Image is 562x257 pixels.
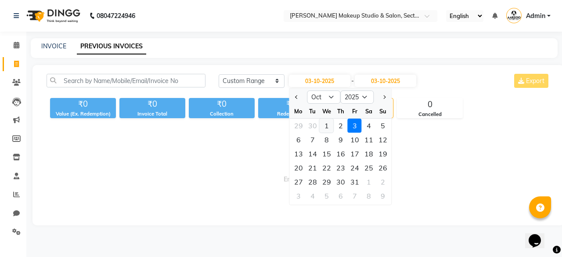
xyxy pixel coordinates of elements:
div: 8 [320,133,334,147]
div: Sunday, October 5, 2025 [376,119,390,133]
span: Empty list [47,129,550,217]
div: 22 [320,161,334,175]
div: 5 [320,189,334,203]
div: 13 [292,147,306,161]
div: Wednesday, October 22, 2025 [320,161,334,175]
div: Wednesday, October 8, 2025 [320,133,334,147]
div: 28 [306,175,320,189]
div: Wednesday, November 5, 2025 [320,189,334,203]
div: 19 [376,147,390,161]
div: Su [376,104,390,118]
div: Monday, September 29, 2025 [292,119,306,133]
div: Thursday, October 30, 2025 [334,175,348,189]
div: 16 [334,147,348,161]
div: Thursday, October 16, 2025 [334,147,348,161]
div: 23 [334,161,348,175]
div: Friday, October 17, 2025 [348,147,362,161]
div: Thursday, October 23, 2025 [334,161,348,175]
img: logo [22,4,83,28]
select: Select year [341,90,374,104]
div: Saturday, October 4, 2025 [362,119,376,133]
div: Tuesday, October 28, 2025 [306,175,320,189]
div: Cancelled [397,111,462,118]
div: 25 [362,161,376,175]
div: Redemption [258,110,324,118]
div: Sunday, October 12, 2025 [376,133,390,147]
select: Select month [307,90,341,104]
div: 1 [320,119,334,133]
div: 8 [362,189,376,203]
span: Admin [526,11,545,21]
div: 11 [362,133,376,147]
div: 30 [334,175,348,189]
div: 4 [306,189,320,203]
div: 7 [348,189,362,203]
div: 0 [397,98,462,111]
div: Tuesday, October 14, 2025 [306,147,320,161]
div: Monday, October 20, 2025 [292,161,306,175]
div: 29 [292,119,306,133]
div: Saturday, November 1, 2025 [362,175,376,189]
div: 21 [306,161,320,175]
div: 20 [292,161,306,175]
div: Monday, October 6, 2025 [292,133,306,147]
div: Invoice Total [119,110,185,118]
div: 2 [334,119,348,133]
div: Tu [306,104,320,118]
div: 29 [320,175,334,189]
input: End Date [355,75,416,87]
div: Fr [348,104,362,118]
div: Saturday, October 18, 2025 [362,147,376,161]
div: Tuesday, October 21, 2025 [306,161,320,175]
div: Thursday, November 6, 2025 [334,189,348,203]
div: 15 [320,147,334,161]
div: Wednesday, October 29, 2025 [320,175,334,189]
div: Friday, October 10, 2025 [348,133,362,147]
div: Sunday, October 19, 2025 [376,147,390,161]
input: Search by Name/Mobile/Email/Invoice No [47,74,205,87]
div: 30 [306,119,320,133]
div: Wednesday, October 1, 2025 [320,119,334,133]
div: Th [334,104,348,118]
input: Start Date [289,75,350,87]
div: Saturday, October 25, 2025 [362,161,376,175]
div: Sunday, October 26, 2025 [376,161,390,175]
div: Monday, October 13, 2025 [292,147,306,161]
div: 31 [348,175,362,189]
div: 27 [292,175,306,189]
div: 2 [376,175,390,189]
div: 6 [292,133,306,147]
button: Next month [380,90,388,104]
div: Wednesday, October 15, 2025 [320,147,334,161]
div: Friday, October 31, 2025 [348,175,362,189]
div: Monday, October 27, 2025 [292,175,306,189]
div: Friday, October 3, 2025 [348,119,362,133]
iframe: chat widget [525,222,553,248]
div: Collection [189,110,255,118]
div: ₹0 [50,98,116,110]
div: ₹0 [258,98,324,110]
div: Value (Ex. Redemption) [50,110,116,118]
div: 17 [348,147,362,161]
div: 4 [362,119,376,133]
div: 26 [376,161,390,175]
div: ₹0 [189,98,255,110]
div: Sunday, November 9, 2025 [376,189,390,203]
div: 6 [334,189,348,203]
div: 7 [306,133,320,147]
div: Friday, October 24, 2025 [348,161,362,175]
div: We [320,104,334,118]
div: 24 [348,161,362,175]
div: 14 [306,147,320,161]
b: 08047224946 [97,4,135,28]
div: Tuesday, September 30, 2025 [306,119,320,133]
div: 18 [362,147,376,161]
button: Previous month [293,90,301,104]
img: Admin [506,8,522,23]
div: 3 [348,119,362,133]
div: Mo [292,104,306,118]
span: - [351,76,354,86]
a: INVOICE [41,42,66,50]
div: Saturday, November 8, 2025 [362,189,376,203]
div: Saturday, October 11, 2025 [362,133,376,147]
